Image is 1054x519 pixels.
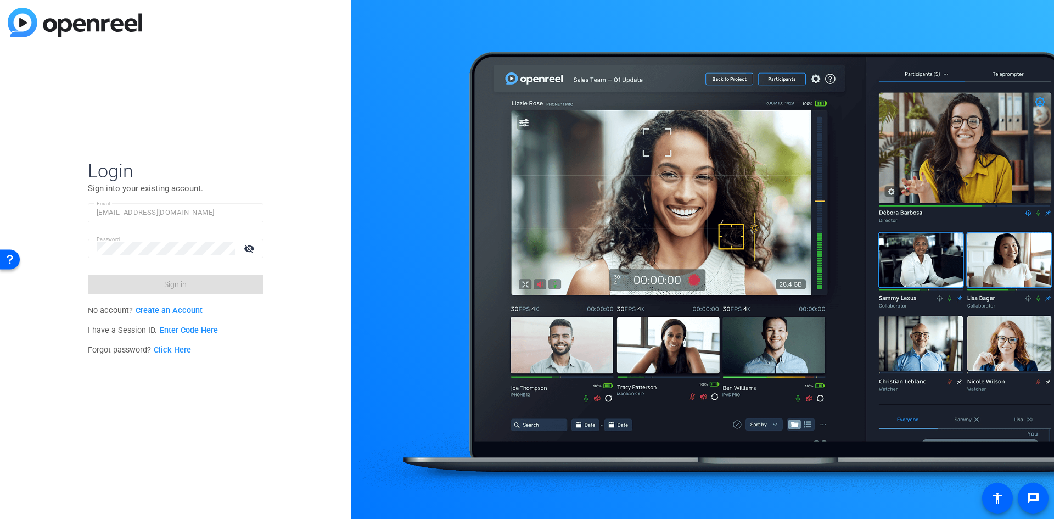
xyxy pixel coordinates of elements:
span: Login [88,159,263,182]
p: Sign into your existing account. [88,182,263,194]
mat-label: Password [97,236,120,242]
span: No account? [88,306,203,315]
a: Create an Account [136,306,203,315]
a: Click Here [154,345,191,355]
span: I have a Session ID. [88,326,218,335]
mat-label: Email [97,200,110,207]
input: Enter Email Address [97,206,255,219]
span: Forgot password? [88,345,191,355]
mat-icon: accessibility [991,492,1004,505]
img: blue-gradient.svg [8,8,142,37]
mat-icon: visibility_off [237,241,263,256]
a: Enter Code Here [160,326,218,335]
mat-icon: message [1027,492,1040,505]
